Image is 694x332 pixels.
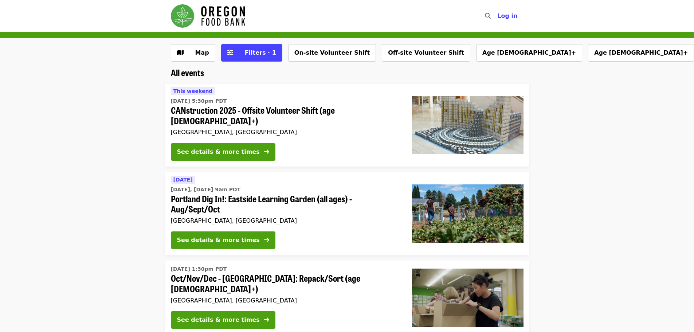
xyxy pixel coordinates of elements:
time: [DATE] 5:30pm PDT [171,97,227,105]
div: See details & more times [177,236,260,245]
button: See details & more times [171,143,275,161]
img: Portland Dig In!: Eastside Learning Garden (all ages) - Aug/Sept/Oct organized by Oregon Food Bank [412,184,524,243]
span: Portland Dig In!: Eastside Learning Garden (all ages) - Aug/Sept/Oct [171,194,400,215]
div: See details & more times [177,148,260,156]
i: arrow-right icon [264,237,269,243]
span: [DATE] [173,177,193,183]
i: search icon [485,12,491,19]
button: On-site Volunteer Shift [288,44,376,62]
i: map icon [177,49,184,56]
button: Show map view [171,44,215,62]
input: Search [495,7,501,25]
time: [DATE] 1:30pm PDT [171,265,227,273]
img: Oct/Nov/Dec - Portland: Repack/Sort (age 8+) organized by Oregon Food Bank [412,269,524,327]
button: Age [DEMOGRAPHIC_DATA]+ [476,44,582,62]
i: arrow-right icon [264,148,269,155]
div: [GEOGRAPHIC_DATA], [GEOGRAPHIC_DATA] [171,129,400,136]
i: sliders-h icon [227,49,233,56]
a: See details for "CANstruction 2025 - Offsite Volunteer Shift (age 16+)" [165,84,529,167]
img: Oregon Food Bank - Home [171,4,245,28]
button: Age [DEMOGRAPHIC_DATA]+ [588,44,694,62]
div: See details & more times [177,316,260,324]
span: Oct/Nov/Dec - [GEOGRAPHIC_DATA]: Repack/Sort (age [DEMOGRAPHIC_DATA]+) [171,273,400,294]
span: Filters · 1 [245,49,276,56]
span: This weekend [173,88,213,94]
time: [DATE], [DATE] 9am PDT [171,186,241,194]
div: [GEOGRAPHIC_DATA], [GEOGRAPHIC_DATA] [171,297,400,304]
span: Log in [497,12,517,19]
button: See details & more times [171,311,275,329]
div: [GEOGRAPHIC_DATA], [GEOGRAPHIC_DATA] [171,217,400,224]
button: Filters (1 selected) [221,44,282,62]
button: Off-site Volunteer Shift [382,44,470,62]
a: See details for "Portland Dig In!: Eastside Learning Garden (all ages) - Aug/Sept/Oct" [165,172,529,255]
span: CANstruction 2025 - Offsite Volunteer Shift (age [DEMOGRAPHIC_DATA]+) [171,105,400,126]
button: Log in [491,9,523,23]
span: Map [195,49,209,56]
button: See details & more times [171,231,275,249]
img: CANstruction 2025 - Offsite Volunteer Shift (age 16+) organized by Oregon Food Bank [412,96,524,154]
span: All events [171,66,204,79]
i: arrow-right icon [264,316,269,323]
